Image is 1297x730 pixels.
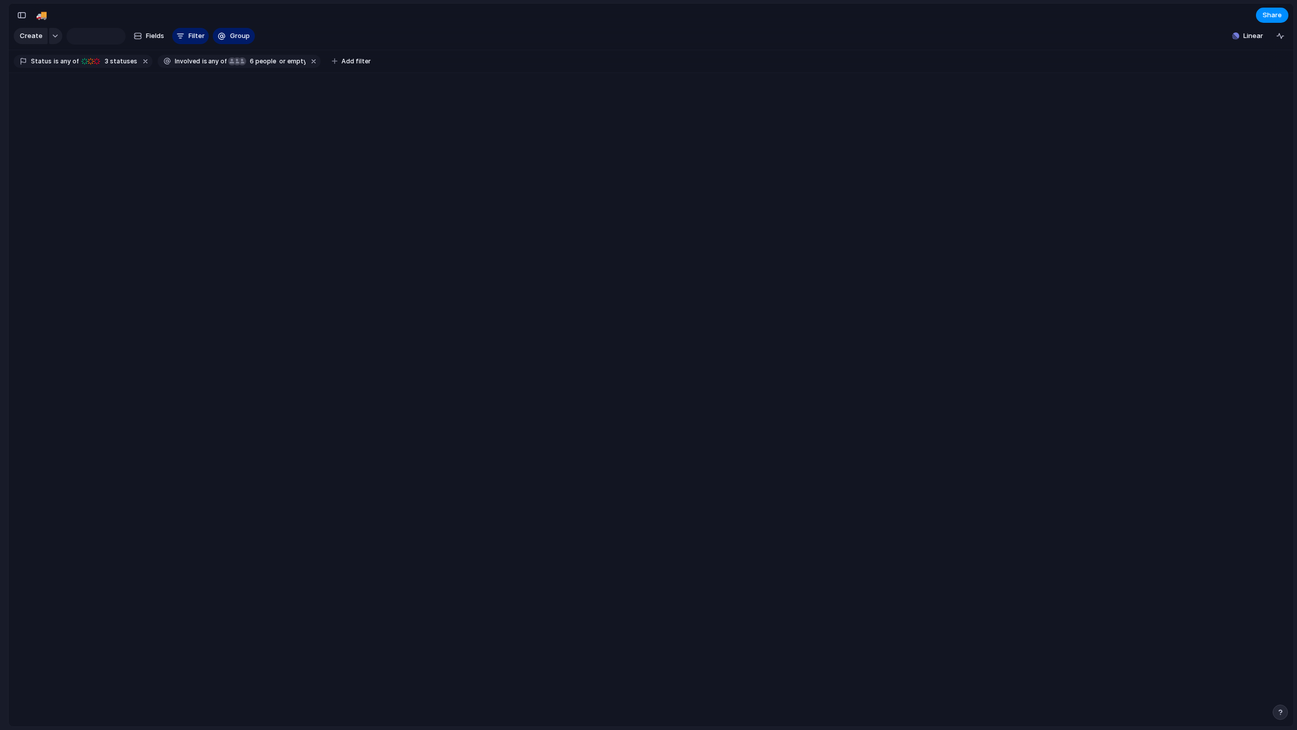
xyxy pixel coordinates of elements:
span: is [54,57,59,66]
span: Status [31,57,52,66]
span: is [202,57,207,66]
span: Linear [1243,31,1263,41]
span: any of [59,57,79,66]
button: isany of [52,56,81,67]
button: Linear [1228,28,1267,44]
div: 🚚 [36,8,47,22]
button: 🚚 [33,7,50,23]
button: isany of [200,56,229,67]
span: statuses [102,57,137,66]
button: Create [14,28,48,44]
span: Add filter [341,57,371,66]
span: Share [1263,10,1282,20]
button: 3 statuses [80,56,139,67]
button: Group [213,28,255,44]
button: Share [1256,8,1288,23]
span: 3 [102,57,110,65]
button: Filter [172,28,209,44]
button: Fields [130,28,168,44]
button: 6 peopleor empty [227,56,308,67]
button: Add filter [326,54,377,68]
span: people [247,57,276,66]
span: Filter [188,31,205,41]
span: Group [230,31,250,41]
span: 6 [247,57,255,65]
span: Involved [175,57,200,66]
span: Fields [146,31,164,41]
span: any of [207,57,227,66]
span: or empty [278,57,306,66]
span: Create [20,31,43,41]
